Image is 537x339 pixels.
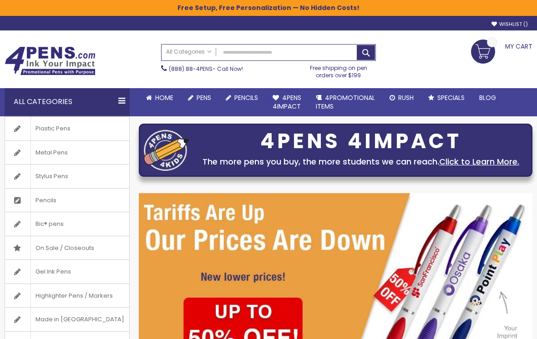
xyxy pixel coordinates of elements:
a: Home [139,88,181,108]
a: Pens [181,88,218,108]
a: Highlighter Pens / Markers [5,284,129,308]
a: (888) 88-4PENS [169,65,213,73]
span: Pencils [234,93,258,102]
a: Pencils [218,88,265,108]
a: On Sale / Closeouts [5,236,129,260]
img: four_pen_logo.png [144,130,189,171]
a: Plastic Pens [5,117,129,140]
a: Click to Learn More. [439,156,519,167]
a: Stylus Pens [5,165,129,188]
a: 4Pens4impact [265,88,309,116]
a: Blog [472,88,503,108]
img: 4Pens Custom Pens and Promotional Products [5,46,96,75]
span: Bic® pens [30,212,68,236]
span: Metal Pens [30,141,72,165]
span: Rush [398,93,414,102]
span: Home [155,93,173,102]
span: Pens [197,93,211,102]
span: Highlighter Pens / Markers [30,284,117,308]
span: Plastic Pens [30,117,75,140]
span: 4PROMOTIONAL ITEMS [316,93,375,111]
span: Gel Ink Pens [30,260,76,284]
div: Free shipping on pen orders over $199 [301,61,375,79]
span: - Call Now! [169,65,243,73]
span: 4Pens 4impact [273,93,301,111]
a: All Categories [162,45,216,60]
span: Stylus Pens [30,165,73,188]
div: The more pens you buy, the more students we can reach. [194,155,527,168]
span: Specials [437,93,465,102]
span: Blog [479,93,496,102]
div: 4PENS 4IMPACT [194,132,527,151]
span: All Categories [166,48,212,55]
span: Pencils [30,189,61,212]
span: On Sale / Closeouts [30,236,99,260]
a: Made in [GEOGRAPHIC_DATA] [5,308,129,331]
a: Rush [382,88,421,108]
span: Made in [GEOGRAPHIC_DATA] [30,308,129,331]
a: Wishlist [491,21,528,28]
a: 4PROMOTIONALITEMS [309,88,382,116]
a: Bic® pens [5,212,129,236]
a: Metal Pens [5,141,129,165]
a: Specials [421,88,472,108]
a: Gel Ink Pens [5,260,129,284]
div: All Categories [5,88,130,115]
a: Pencils [5,189,129,212]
